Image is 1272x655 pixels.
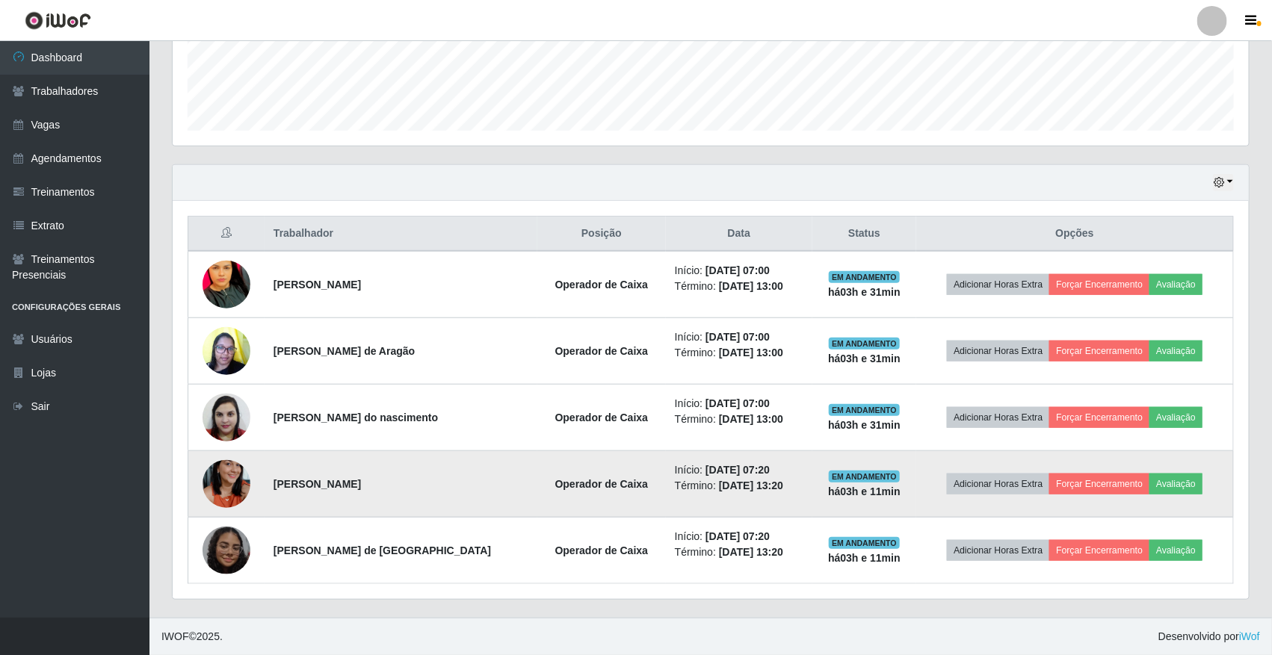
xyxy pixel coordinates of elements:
time: [DATE] 13:20 [719,546,783,558]
img: 1704159862807.jpeg [203,441,250,527]
strong: há 03 h e 31 min [828,286,901,298]
time: [DATE] 07:00 [706,331,770,343]
th: Status [812,217,917,252]
li: Término: [675,412,803,427]
button: Avaliação [1149,274,1202,295]
span: IWOF [161,630,189,642]
a: iWof [1239,630,1260,642]
span: EM ANDAMENTO [829,404,900,416]
time: [DATE] 07:20 [706,464,770,476]
strong: [PERSON_NAME] de [GEOGRAPHIC_DATA] [274,544,491,556]
button: Forçar Encerramento [1049,540,1149,561]
th: Posição [537,217,666,252]
time: [DATE] 07:00 [706,397,770,409]
strong: há 03 h e 11 min [828,552,901,564]
strong: [PERSON_NAME] [274,279,361,291]
time: [DATE] 07:20 [706,530,770,542]
strong: [PERSON_NAME] de Aragão [274,345,415,357]
img: 1632390182177.jpeg [203,319,250,382]
time: [DATE] 13:00 [719,280,783,292]
strong: [PERSON_NAME] do nascimento [274,412,438,423]
time: [DATE] 07:00 [706,264,770,276]
img: CoreUI Logo [25,11,91,30]
th: Data [666,217,812,252]
strong: há 03 h e 31 min [828,353,901,364]
button: Forçar Encerramento [1049,274,1149,295]
span: Desenvolvido por [1158,629,1260,645]
img: 1742135666821.jpeg [203,527,250,574]
strong: Operador de Caixa [555,279,649,291]
strong: há 03 h e 11 min [828,485,901,497]
li: Término: [675,279,803,294]
button: Avaliação [1149,474,1202,494]
li: Início: [675,462,803,478]
strong: Operador de Caixa [555,478,649,490]
button: Forçar Encerramento [1049,407,1149,428]
li: Início: [675,263,803,279]
img: 1682003136750.jpeg [203,385,250,449]
time: [DATE] 13:20 [719,479,783,491]
button: Adicionar Horas Extra [947,540,1049,561]
span: EM ANDAMENTO [829,537,900,549]
strong: Operador de Caixa [555,412,649,423]
button: Adicionar Horas Extra [947,474,1049,494]
time: [DATE] 13:00 [719,413,783,425]
li: Início: [675,329,803,345]
th: Trabalhador [265,217,537,252]
li: Início: [675,396,803,412]
li: Início: [675,529,803,544]
button: Avaliação [1149,540,1202,561]
button: Adicionar Horas Extra [947,407,1049,428]
button: Adicionar Horas Extra [947,274,1049,295]
span: EM ANDAMENTO [829,271,900,283]
strong: [PERSON_NAME] [274,478,361,490]
span: EM ANDAMENTO [829,471,900,482]
strong: Operador de Caixa [555,544,649,556]
button: Avaliação [1149,407,1202,428]
time: [DATE] 13:00 [719,347,783,358]
button: Forçar Encerramento [1049,474,1149,494]
img: 1751683294732.jpeg [203,233,250,337]
button: Avaliação [1149,341,1202,361]
button: Adicionar Horas Extra [947,341,1049,361]
th: Opções [916,217,1233,252]
button: Forçar Encerramento [1049,341,1149,361]
li: Término: [675,345,803,361]
strong: há 03 h e 31 min [828,419,901,431]
span: EM ANDAMENTO [829,338,900,350]
li: Término: [675,544,803,560]
li: Término: [675,478,803,494]
strong: Operador de Caixa [555,345,649,357]
span: © 2025 . [161,629,223,645]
